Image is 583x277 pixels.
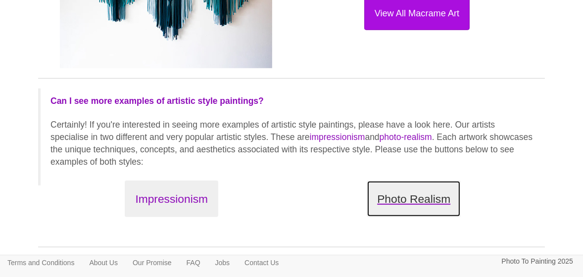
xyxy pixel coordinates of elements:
strong: Can I see more examples of artistic style paintings? [50,96,264,106]
a: Photo Realism [300,181,528,218]
a: FAQ [179,255,208,270]
a: Contact Us [237,255,286,270]
a: About Us [82,255,125,270]
a: photo-realism [380,132,432,142]
a: impressionism [310,132,365,142]
button: Impressionism [125,181,218,218]
a: Jobs [208,255,238,270]
a: Our Promise [125,255,179,270]
a: Impressionism [58,181,286,218]
button: Photo Realism [367,181,461,218]
p: Photo To Painting 2025 [501,255,573,268]
blockquote: Certainly! If you're interested in seeing more examples of artistic style paintings, please have ... [38,89,545,185]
